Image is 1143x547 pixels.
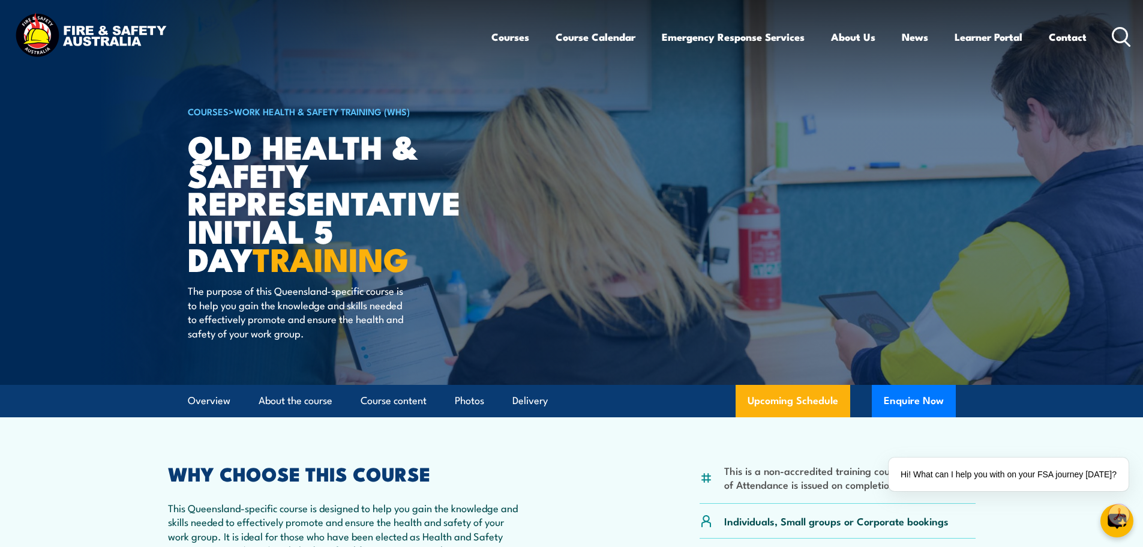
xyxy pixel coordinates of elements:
a: Course Calendar [556,21,635,53]
a: Photos [455,385,484,417]
a: Work Health & Safety Training (WHS) [234,104,410,118]
a: Overview [188,385,230,417]
strong: TRAINING [253,233,409,283]
a: Contact [1049,21,1087,53]
a: Course content [361,385,427,417]
a: About the course [259,385,332,417]
h6: > [188,104,484,118]
a: Upcoming Schedule [736,385,850,417]
a: Learner Portal [955,21,1022,53]
a: About Us [831,21,875,53]
p: Individuals, Small groups or Corporate bookings [724,514,949,528]
a: News [902,21,928,53]
button: chat-button [1100,504,1133,537]
h2: WHY CHOOSE THIS COURSE [168,465,518,482]
a: Emergency Response Services [662,21,805,53]
button: Enquire Now [872,385,956,417]
a: COURSES [188,104,229,118]
a: Courses [491,21,529,53]
h1: QLD Health & Safety Representative Initial 5 Day [188,132,484,273]
p: The purpose of this Queensland-specific course is to help you gain the knowledge and skills neede... [188,283,407,340]
div: Hi! What can I help you with on your FSA journey [DATE]? [889,458,1129,491]
li: This is a non-accredited training course, a Certificate of Attendance is issued on completion. [724,464,976,492]
a: Delivery [512,385,548,417]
